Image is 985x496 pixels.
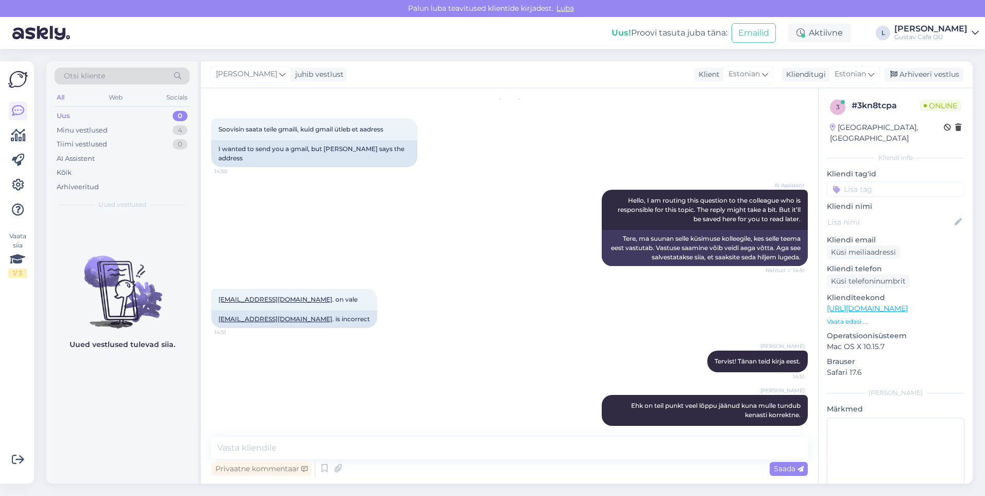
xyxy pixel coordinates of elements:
div: Web [107,91,125,104]
div: Gustav Cafe OÜ [894,33,967,41]
div: L [876,26,890,40]
b: Uus! [612,28,631,38]
input: Lisa nimi [827,217,953,228]
span: Estonian [728,69,760,80]
div: Kliendi info [827,153,964,162]
div: Aktiivne [788,24,851,42]
span: Hello, I am routing this question to the colleague who is responsible for this topic. The reply m... [618,196,802,223]
div: Tere, ma suunan selle küsimuse kolleegile, kes selle teema eest vastutab. Vastuse saamine võib ve... [602,230,808,266]
div: Uus [57,111,70,121]
p: Märkmed [827,404,964,415]
div: Arhiveeri vestlus [884,68,963,81]
div: [PERSON_NAME] [894,25,967,33]
div: Klienditugi [782,69,826,80]
div: [PERSON_NAME] [827,388,964,398]
a: [URL][DOMAIN_NAME] [827,304,908,313]
span: [PERSON_NAME] [760,342,805,350]
a: [EMAIL_ADDRESS][DOMAIN_NAME] [218,315,332,323]
p: Mac OS X 10.15.7 [827,341,964,352]
span: 14:51 [766,373,805,381]
div: juhib vestlust [291,69,344,80]
span: Uued vestlused [98,200,146,209]
span: Luba [553,4,577,13]
img: No chats [46,237,198,330]
span: Tervist! Tänan teid kirja eest. [715,357,801,365]
div: Küsi telefoninumbrit [827,274,910,288]
a: [PERSON_NAME]Gustav Cafe OÜ [894,25,979,41]
button: Emailid [732,23,776,43]
div: 4 [173,125,188,136]
div: Kõik [57,168,72,178]
div: . is incorrect [211,310,377,328]
div: Proovi tasuta juba täna: [612,27,727,39]
div: Küsi meiliaadressi [827,245,900,259]
p: Operatsioonisüsteem [827,330,964,341]
p: Vaata edasi ... [827,317,964,326]
span: [PERSON_NAME] [760,387,805,394]
div: I wanted to send you a gmail, but [PERSON_NAME] says the address [211,140,417,167]
span: Ehk on teil punkt veel lõppu jäänud kuna mulle tundub kenasti korrektne. [631,402,802,419]
p: Kliendi email [827,235,964,245]
span: Saada [774,464,804,473]
span: [PERSON_NAME] [216,69,277,80]
span: 14:51 [214,328,253,336]
div: # 3kn8tcpa [852,100,920,112]
p: Safari 17.6 [827,367,964,378]
div: Privaatne kommentaar [211,462,312,476]
span: 14:52 [766,426,805,434]
div: 1 / 3 [8,269,27,278]
div: Tiimi vestlused [57,139,107,150]
p: Uued vestlused tulevad siia. [70,339,175,350]
div: Arhiveeritud [57,182,99,192]
span: . on vale [218,295,358,303]
img: Askly Logo [8,70,28,89]
a: [EMAIL_ADDRESS][DOMAIN_NAME] [218,295,332,303]
div: 0 [173,111,188,121]
div: Minu vestlused [57,125,108,136]
span: AI Assistent [766,181,805,189]
div: All [55,91,66,104]
div: [GEOGRAPHIC_DATA], [GEOGRAPHIC_DATA] [830,122,944,144]
span: Online [920,100,961,111]
p: Klienditeekond [827,292,964,303]
p: Kliendi nimi [827,201,964,212]
span: 14:50 [214,168,253,175]
div: AI Assistent [57,154,95,164]
div: Vaata siia [8,232,27,278]
input: Lisa tag [827,181,964,197]
div: Klient [694,69,720,80]
span: Estonian [835,69,866,80]
span: Otsi kliente [64,71,105,81]
span: Soovisin saata teile gmaili, kuid gmail ütleb et aadress [218,125,383,133]
p: Kliendi telefon [827,263,964,274]
div: 0 [173,139,188,150]
span: Nähtud ✓ 14:51 [766,267,805,274]
div: Socials [164,91,190,104]
p: Brauser [827,356,964,367]
span: 3 [836,103,840,111]
p: Kliendi tag'id [827,169,964,179]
